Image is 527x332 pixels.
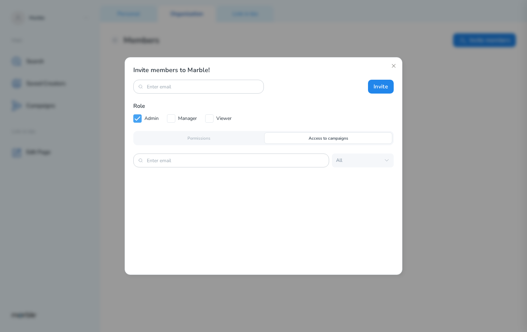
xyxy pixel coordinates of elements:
[332,154,394,167] button: All
[216,114,232,123] p: Viewer
[336,157,380,164] div: All
[133,102,394,110] p: Role
[147,84,250,90] input: Enter email
[187,135,210,141] p: Permissions
[147,157,316,164] input: Enter email
[368,80,394,94] button: Invite
[309,135,348,141] p: Access to campaigns
[178,114,197,123] p: Manager
[144,114,159,123] p: Admin
[133,66,264,74] h2: Invite members to Marble!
